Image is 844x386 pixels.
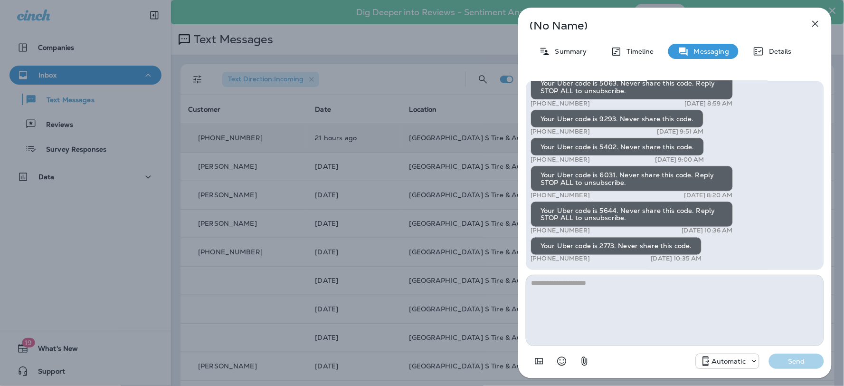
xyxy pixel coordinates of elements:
[711,357,746,365] p: Automatic
[531,227,590,235] p: [PHONE_NUMBER]
[531,110,703,128] div: Your Uber code is 9293. Never share this code.
[531,138,704,156] div: Your Uber code is 5402. Never share this code.
[531,100,590,107] p: [PHONE_NUMBER]
[651,255,702,263] p: [DATE] 10:35 AM
[531,255,590,263] p: [PHONE_NUMBER]
[531,202,733,227] div: Your Uber code is 5644. Never share this code. Reply STOP ALL to unsubscribe.
[530,22,789,29] p: (No Name)
[530,352,549,371] button: Add in a premade template
[657,128,703,135] p: [DATE] 9:51 AM
[531,237,702,255] div: Your Uber code is 2773. Never share this code.
[552,352,571,371] button: Select an emoji
[684,192,733,199] p: [DATE] 8:20 AM
[531,156,590,164] p: [PHONE_NUMBER]
[685,100,733,107] p: [DATE] 8:59 AM
[682,227,732,235] p: [DATE] 10:36 AM
[764,48,792,55] p: Details
[655,156,704,164] p: [DATE] 9:00 AM
[531,192,590,199] p: [PHONE_NUMBER]
[550,48,587,55] p: Summary
[689,48,729,55] p: Messaging
[531,74,733,100] div: Your Uber code is 5063. Never share this code. Reply STOP ALL to unsubscribe.
[622,48,654,55] p: Timeline
[531,166,733,192] div: Your Uber code is 6031. Never share this code. Reply STOP ALL to unsubscribe.
[531,128,590,135] p: [PHONE_NUMBER]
